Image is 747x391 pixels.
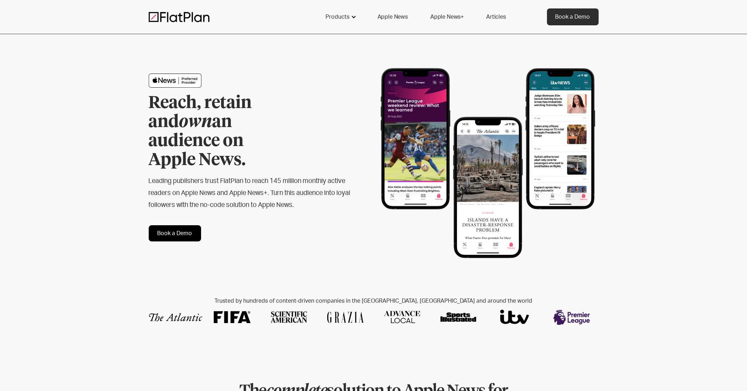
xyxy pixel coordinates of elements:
h1: Reach, retain and an audience on Apple News. [149,94,293,170]
a: Articles [478,8,514,25]
div: Products [317,8,363,25]
em: own [179,114,212,131]
div: Book a Demo [555,13,590,21]
a: Book a Demo [547,8,599,25]
h2: Trusted by hundreds of content-driven companies in the [GEOGRAPHIC_DATA], [GEOGRAPHIC_DATA] and a... [149,298,599,304]
a: Apple News+ [422,8,472,25]
a: Book a Demo [149,225,201,241]
a: Apple News [369,8,416,25]
div: Products [326,13,349,21]
h2: Leading publishers trust FlatPlan to reach 145 million monthly active readers on Apple News and A... [149,175,351,211]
